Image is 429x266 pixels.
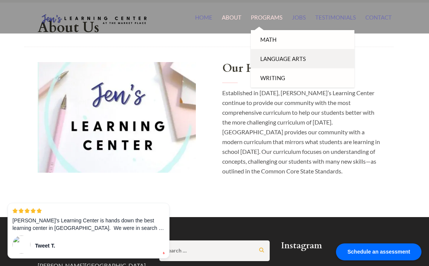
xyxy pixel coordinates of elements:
a: Home [195,14,212,30]
p: [PERSON_NAME]'s Learning Center is hands down the best learning center in [GEOGRAPHIC_DATA]. We w... [12,217,165,232]
a: About [222,14,241,30]
div: Schedule an assessment [336,243,421,260]
p: Established in [DATE], [PERSON_NAME]’s Learning Center continue to provide our community with the... [222,88,380,176]
img: 60s.jpg [12,236,31,254]
h2: Instagram [281,240,391,251]
h1: About Us [38,20,380,35]
a: Language Arts [251,49,354,68]
a: Jobs [292,14,306,30]
h2: Our History [222,62,380,83]
div: Tweet T. [35,242,153,249]
a: Math [251,30,354,49]
a: Writing [251,68,354,88]
a: Programs [251,14,282,30]
input: Search [259,248,264,252]
a: Testimonials [315,14,356,30]
a: Contact [365,14,392,30]
img: Jen's Learning Center Logo Transparent [38,8,151,31]
img: Our History [38,62,196,173]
